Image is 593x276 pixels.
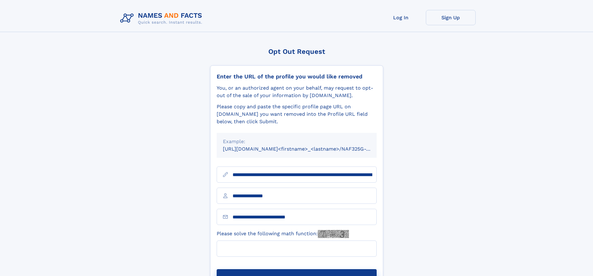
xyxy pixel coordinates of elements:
div: Enter the URL of the profile you would like removed [217,73,377,80]
img: Logo Names and Facts [118,10,207,27]
div: Example: [223,138,370,145]
a: Log In [376,10,426,25]
a: Sign Up [426,10,476,25]
div: Opt Out Request [210,48,383,55]
div: You, or an authorized agent on your behalf, may request to opt-out of the sale of your informatio... [217,84,377,99]
div: Please copy and paste the specific profile page URL on [DOMAIN_NAME] you want removed into the Pr... [217,103,377,125]
small: [URL][DOMAIN_NAME]<firstname>_<lastname>/NAF325G-xxxxxxxx [223,146,388,152]
label: Please solve the following math function: [217,230,349,238]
